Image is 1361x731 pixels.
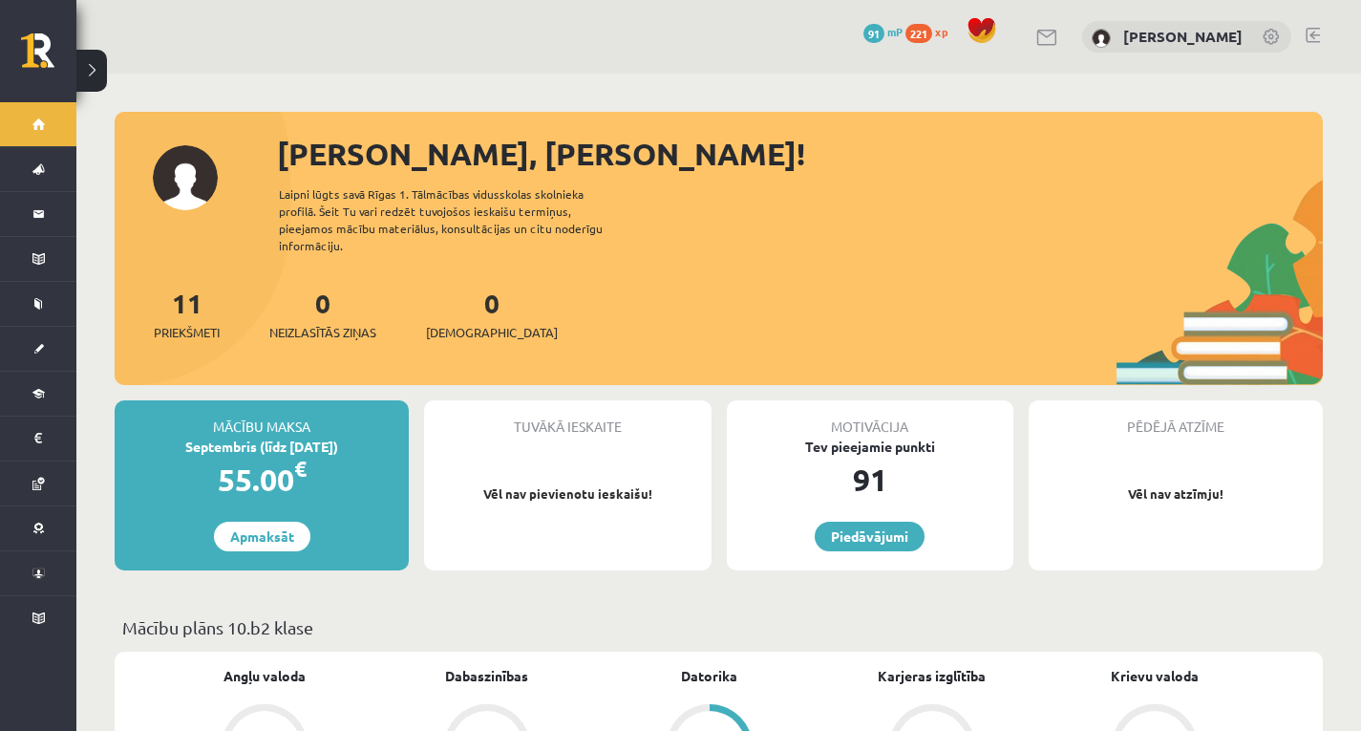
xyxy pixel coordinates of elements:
[115,400,409,437] div: Mācību maksa
[905,24,932,43] span: 221
[445,666,528,686] a: Dabaszinības
[887,24,903,39] span: mP
[214,522,310,551] a: Apmaksāt
[935,24,947,39] span: xp
[154,323,220,342] span: Priekšmeti
[269,323,376,342] span: Neizlasītās ziņas
[1029,400,1323,437] div: Pēdējā atzīme
[878,666,986,686] a: Karjeras izglītība
[115,457,409,503] div: 55.00
[122,614,1315,640] p: Mācību plāns 10.b2 klase
[223,666,306,686] a: Angļu valoda
[727,457,1013,503] div: 91
[269,286,376,342] a: 0Neizlasītās ziņas
[434,484,701,504] p: Vēl nav pievienotu ieskaišu!
[1123,27,1243,46] a: [PERSON_NAME]
[863,24,884,43] span: 91
[21,33,76,81] a: Rīgas 1. Tālmācības vidusskola
[905,24,957,39] a: 221 xp
[863,24,903,39] a: 91 mP
[424,400,711,437] div: Tuvākā ieskaite
[1038,484,1313,504] p: Vēl nav atzīmju!
[277,131,1323,177] div: [PERSON_NAME], [PERSON_NAME]!
[279,185,636,254] div: Laipni lūgts savā Rīgas 1. Tālmācības vidusskolas skolnieka profilā. Šeit Tu vari redzēt tuvojošo...
[727,400,1013,437] div: Motivācija
[727,437,1013,457] div: Tev pieejamie punkti
[815,522,925,551] a: Piedāvājumi
[681,666,737,686] a: Datorika
[294,455,307,483] span: €
[426,323,558,342] span: [DEMOGRAPHIC_DATA]
[1111,666,1199,686] a: Krievu valoda
[426,286,558,342] a: 0[DEMOGRAPHIC_DATA]
[154,286,220,342] a: 11Priekšmeti
[115,437,409,457] div: Septembris (līdz [DATE])
[1092,29,1111,48] img: Loreta Veigule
